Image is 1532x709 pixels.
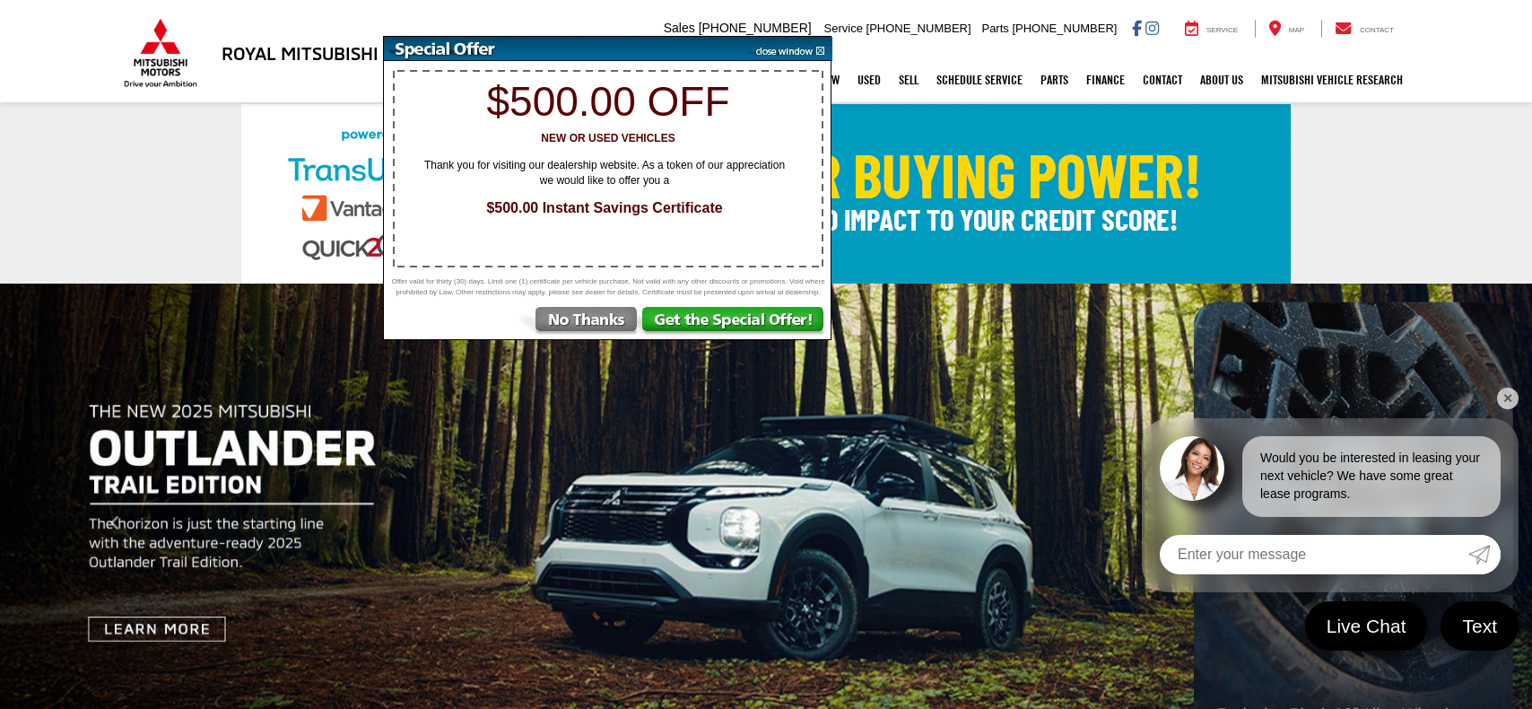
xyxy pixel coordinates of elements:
[1255,20,1318,38] a: Map
[403,198,806,219] span: $500.00 Instant Savings Certificate
[1252,57,1412,102] a: Mitsubishi Vehicle Research
[742,37,832,61] img: close window
[1453,614,1506,638] span: Text
[699,21,812,35] span: [PHONE_NUMBER]
[849,57,890,102] a: Used
[1031,57,1077,102] a: Parts: Opens in a new tab
[120,18,201,88] img: Mitsubishi
[1305,601,1428,651] a: Live Chat
[1242,436,1501,517] div: Would you be interested in leasing your next vehicle? We have some great lease programs.
[1132,21,1142,35] a: Facebook: Click to visit our Facebook page
[388,276,828,298] span: Offer valid for thirty (30) days. Limit one (1) certificate per vehicle purchase. Not valid with ...
[927,57,1031,102] a: Schedule Service: Opens in a new tab
[516,307,640,339] img: No Thanks, Continue to Website
[222,43,379,63] h3: Royal Mitsubishi
[664,21,695,35] span: Sales
[1360,26,1394,34] span: Contact
[1321,20,1407,38] a: Contact
[394,133,823,144] h3: New or Used Vehicles
[1134,57,1191,102] a: Contact
[824,22,863,35] span: Service
[1468,535,1501,574] a: Submit
[1160,436,1224,501] img: Agent profile photo
[1077,57,1134,102] a: Finance
[394,79,823,125] h1: $500.00 off
[866,22,971,35] span: [PHONE_NUMBER]
[412,158,797,188] span: Thank you for visiting our dealership website. As a token of our appreciation we would like to of...
[1145,21,1159,35] a: Instagram: Click to visit our Instagram page
[1191,57,1252,102] a: About Us
[1012,22,1117,35] span: [PHONE_NUMBER]
[1171,20,1251,38] a: Service
[981,22,1008,35] span: Parts
[1441,601,1519,651] a: Text
[1289,26,1304,34] span: Map
[1318,614,1415,638] span: Live Chat
[890,57,927,102] a: Sell
[384,37,743,61] img: Special Offer
[1160,535,1468,574] input: Enter your message
[241,104,1291,284] img: Check Your Buying Power
[640,307,831,339] img: Get the Special Offer
[1206,26,1238,34] span: Service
